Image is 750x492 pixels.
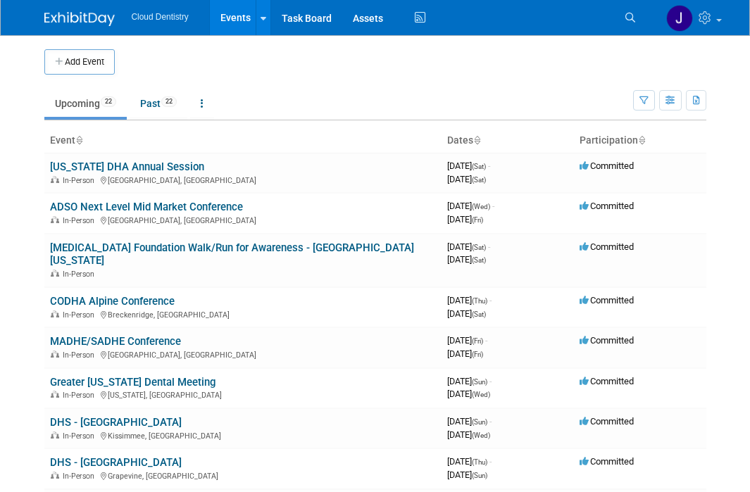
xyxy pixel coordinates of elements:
span: [DATE] [447,241,490,252]
span: 22 [161,96,177,107]
span: Committed [580,295,634,305]
span: In-Person [63,431,99,441]
span: - [492,201,494,211]
a: Greater [US_STATE] Dental Meeting [50,376,215,389]
span: [DATE] [447,214,483,225]
span: Committed [580,201,634,211]
div: [GEOGRAPHIC_DATA], [GEOGRAPHIC_DATA] [50,174,436,185]
span: In-Person [63,391,99,400]
span: (Sun) [472,418,487,426]
span: - [489,416,492,427]
a: [MEDICAL_DATA] Foundation Walk/Run for Awareness - [GEOGRAPHIC_DATA][US_STATE] [50,241,414,267]
span: [DATE] [447,335,487,346]
span: [DATE] [447,376,492,386]
span: (Thu) [472,458,487,466]
img: In-Person Event [51,351,59,358]
div: Breckenridge, [GEOGRAPHIC_DATA] [50,308,436,320]
span: [DATE] [447,348,483,359]
span: Committed [580,241,634,252]
span: In-Person [63,270,99,279]
th: Dates [442,129,574,153]
span: [DATE] [447,174,486,184]
span: In-Person [63,216,99,225]
span: - [489,295,492,305]
span: (Wed) [472,203,490,210]
img: In-Person Event [51,270,59,277]
button: Add Event [44,49,115,75]
div: [US_STATE], [GEOGRAPHIC_DATA] [50,389,436,400]
a: CODHA Alpine Conference [50,295,175,308]
span: [DATE] [447,308,486,319]
span: (Sat) [472,244,486,251]
span: [DATE] [447,389,490,399]
a: DHS - [GEOGRAPHIC_DATA] [50,416,182,429]
img: In-Person Event [51,472,59,479]
a: Past22 [130,90,187,117]
span: (Sat) [472,163,486,170]
span: [DATE] [447,456,492,467]
img: In-Person Event [51,431,59,439]
span: [DATE] [447,416,492,427]
span: Committed [580,160,634,171]
span: (Sun) [472,472,487,479]
span: [DATE] [447,160,490,171]
a: [US_STATE] DHA Annual Session [50,160,204,173]
a: DHS - [GEOGRAPHIC_DATA] [50,456,182,469]
div: Kissimmee, [GEOGRAPHIC_DATA] [50,429,436,441]
span: (Fri) [472,337,483,345]
span: [DATE] [447,254,486,265]
span: [DATE] [447,295,492,305]
span: (Fri) [472,216,483,224]
span: (Sat) [472,310,486,318]
span: (Wed) [472,431,490,439]
span: [DATE] [447,469,487,480]
a: Sort by Participation Type [638,134,645,146]
a: MADHE/SADHE Conference [50,335,181,348]
img: In-Person Event [51,310,59,317]
span: - [489,456,492,467]
div: [GEOGRAPHIC_DATA], [GEOGRAPHIC_DATA] [50,348,436,360]
a: Sort by Start Date [473,134,480,146]
span: (Thu) [472,297,487,305]
span: Cloud Dentistry [132,12,189,22]
th: Event [44,129,442,153]
span: (Sat) [472,256,486,264]
span: Committed [580,335,634,346]
span: In-Person [63,310,99,320]
img: ExhibitDay [44,12,115,26]
span: [DATE] [447,429,490,440]
a: ADSO Next Level Mid Market Conference [50,201,243,213]
img: In-Person Event [51,216,59,223]
span: Committed [580,416,634,427]
a: Upcoming22 [44,90,127,117]
span: In-Person [63,351,99,360]
span: In-Person [63,472,99,481]
img: In-Person Event [51,391,59,398]
span: (Fri) [472,351,483,358]
span: - [489,376,492,386]
div: Grapevine, [GEOGRAPHIC_DATA] [50,469,436,481]
span: (Sat) [472,176,486,184]
span: Committed [580,456,634,467]
span: (Wed) [472,391,490,398]
span: - [488,160,490,171]
span: [DATE] [447,201,494,211]
img: In-Person Event [51,176,59,183]
span: In-Person [63,176,99,185]
span: 22 [101,96,116,107]
th: Participation [574,129,706,153]
span: - [488,241,490,252]
span: - [485,335,487,346]
span: (Sun) [472,378,487,386]
a: Sort by Event Name [75,134,82,146]
img: Jessica Estrada [666,5,693,32]
span: Committed [580,376,634,386]
div: [GEOGRAPHIC_DATA], [GEOGRAPHIC_DATA] [50,214,436,225]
